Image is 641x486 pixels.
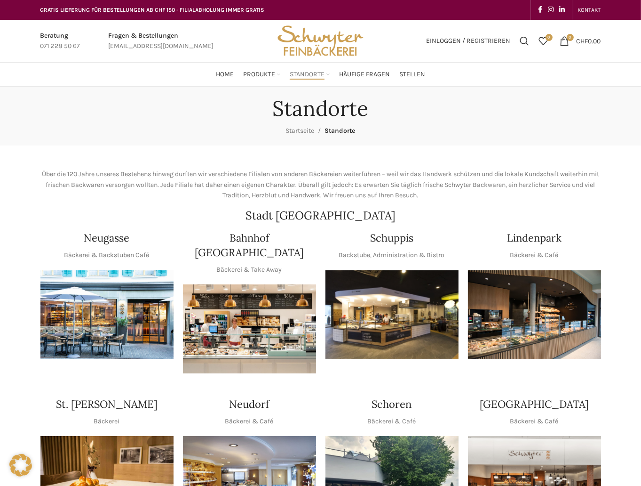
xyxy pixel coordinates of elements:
[216,70,234,79] span: Home
[229,397,269,412] h4: Neudorf
[273,96,369,121] h1: Standorte
[183,231,316,260] h4: Bahnhof [GEOGRAPHIC_DATA]
[573,0,606,19] div: Secondary navigation
[286,127,315,135] a: Startseite
[510,250,559,260] p: Bäckerei & Café
[577,37,601,45] bdi: 0.00
[109,31,214,52] a: Infobox link
[578,0,601,19] a: KONTAKT
[577,37,588,45] span: CHF
[217,265,282,275] p: Bäckerei & Take Away
[368,416,416,427] p: Bäckerei & Café
[183,284,316,373] div: 1 / 1
[427,38,511,44] span: Einloggen / Registrieren
[94,416,120,427] p: Bäckerei
[183,284,316,373] img: Bahnhof St. Gallen
[546,34,553,41] span: 0
[339,70,390,79] span: Häufige Fragen
[515,32,534,50] a: Suchen
[36,65,606,84] div: Main navigation
[468,270,601,359] div: 1 / 1
[370,231,413,245] h4: Schuppis
[510,416,559,427] p: Bäckerei & Café
[507,231,562,245] h4: Lindenpark
[339,65,390,84] a: Häufige Fragen
[40,169,601,201] p: Über die 120 Jahre unseres Bestehens hinweg durften wir verschiedene Filialen von anderen Bäckere...
[243,70,275,79] span: Produkte
[339,250,445,260] p: Backstube, Administration & Bistro
[40,270,174,359] img: Neugasse
[557,3,568,16] a: Linkedin social link
[325,127,356,135] span: Standorte
[40,31,80,52] a: Infobox link
[567,34,574,41] span: 0
[290,65,330,84] a: Standorte
[56,397,158,412] h4: St. [PERSON_NAME]
[422,32,515,50] a: Einloggen / Registrieren
[399,65,425,84] a: Stellen
[40,7,265,13] span: GRATIS LIEFERUNG FÜR BESTELLUNGEN AB CHF 150 - FILIALABHOLUNG IMMER GRATIS
[536,3,546,16] a: Facebook social link
[325,270,459,359] div: 1 / 1
[84,231,130,245] h4: Neugasse
[40,210,601,221] h2: Stadt [GEOGRAPHIC_DATA]
[399,70,425,79] span: Stellen
[64,250,150,260] p: Bäckerei & Backstuben Café
[578,7,601,13] span: KONTAKT
[534,32,553,50] div: Meine Wunschliste
[468,270,601,359] img: 017-e1571925257345
[274,20,366,62] img: Bäckerei Schwyter
[372,397,412,412] h4: Schoren
[555,32,606,50] a: 0 CHF0.00
[243,65,280,84] a: Produkte
[225,416,274,427] p: Bäckerei & Café
[274,36,366,44] a: Site logo
[546,3,557,16] a: Instagram social link
[40,270,174,359] div: 1 / 1
[480,397,589,412] h4: [GEOGRAPHIC_DATA]
[216,65,234,84] a: Home
[534,32,553,50] a: 0
[290,70,324,79] span: Standorte
[325,270,459,359] img: 150130-Schwyter-013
